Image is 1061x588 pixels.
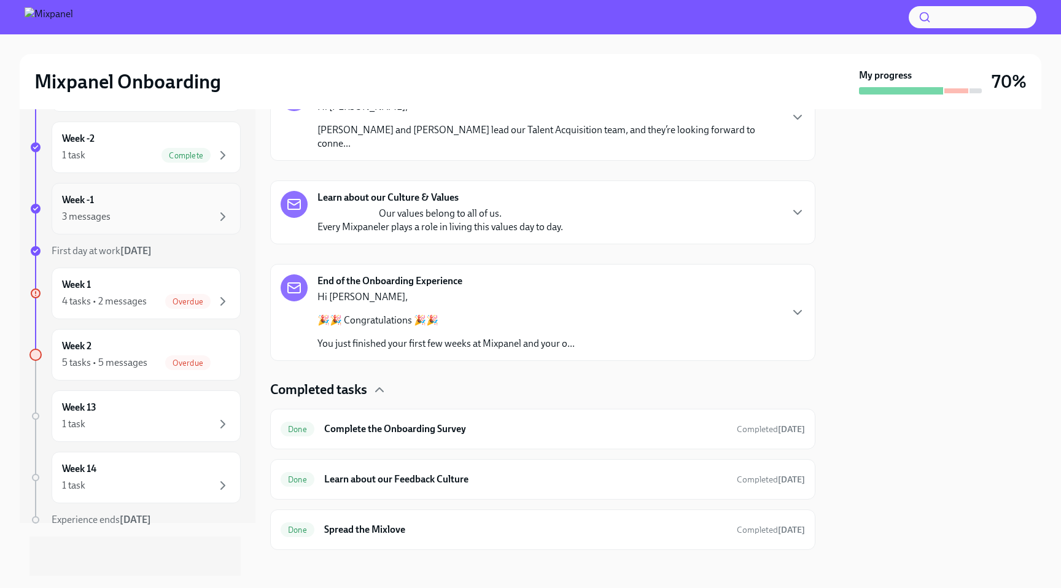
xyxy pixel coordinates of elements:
span: Overdue [165,297,211,306]
h6: Learn about our Feedback Culture [324,473,727,486]
img: Mixpanel [25,7,73,27]
strong: [DATE] [778,525,805,535]
strong: [DATE] [120,245,152,257]
strong: Learn about our Culture & Values [317,191,459,204]
p: Hi [PERSON_NAME], [317,290,575,304]
h3: 70% [992,71,1027,93]
span: Completed [737,525,805,535]
a: First day at work[DATE] [29,244,241,258]
span: Experience ends [52,514,151,525]
div: 3 messages [62,210,111,223]
h6: Complete the Onboarding Survey [324,422,727,436]
span: Done [281,475,314,484]
h6: Week 13 [62,401,96,414]
div: 1 task [62,417,85,431]
a: Week 131 task [29,390,241,442]
h6: Week -2 [62,132,95,145]
span: Done [281,425,314,434]
div: 1 task [62,479,85,492]
p: 🎉🎉 Congratulations 🎉🎉 [317,314,575,327]
h6: Week -1 [62,193,94,207]
a: DoneLearn about our Feedback CultureCompleted[DATE] [281,470,805,489]
span: June 9th, 2025 16:24 [737,524,805,536]
div: 5 tasks • 5 messages [62,356,147,369]
h4: Completed tasks [270,381,367,399]
h6: Week 1 [62,278,91,292]
a: Week 141 task [29,452,241,503]
a: Week 14 tasks • 2 messagesOverdue [29,268,241,319]
h2: Mixpanel Onboarding [34,69,221,94]
h6: Week 14 [62,462,96,476]
span: Completed [737,424,805,435]
strong: End of the Onboarding Experience [317,274,462,288]
a: DoneSpread the MixloveCompleted[DATE] [281,520,805,540]
a: DoneComplete the Onboarding SurveyCompleted[DATE] [281,419,805,439]
h6: Week 2 [62,339,91,353]
span: Completed [737,474,805,485]
strong: [DATE] [778,474,805,485]
div: Completed tasks [270,381,815,399]
span: Done [281,525,314,535]
a: Week -13 messages [29,183,241,234]
p: [PERSON_NAME] and [PERSON_NAME] lead our Talent Acquisition team, and they’re looking forward to ... [317,123,780,150]
span: June 9th, 2025 11:46 [737,424,805,435]
div: 1 task [62,149,85,162]
h6: Spread the Mixlove [324,523,727,536]
a: Week -21 taskComplete [29,122,241,173]
span: First day at work [52,245,152,257]
strong: My progress [859,69,912,82]
a: Week 25 tasks • 5 messagesOverdue [29,329,241,381]
strong: [DATE] [778,424,805,435]
span: Complete [161,151,211,160]
p: Our values belong to all of us. Every Mixpaneler plays a role in living this values day to day. [317,207,563,234]
div: 4 tasks • 2 messages [62,295,147,308]
span: Overdue [165,358,211,368]
strong: [DATE] [120,514,151,525]
span: June 9th, 2025 11:46 [737,474,805,485]
p: You just finished your first few weeks at Mixpanel and your o... [317,337,575,350]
